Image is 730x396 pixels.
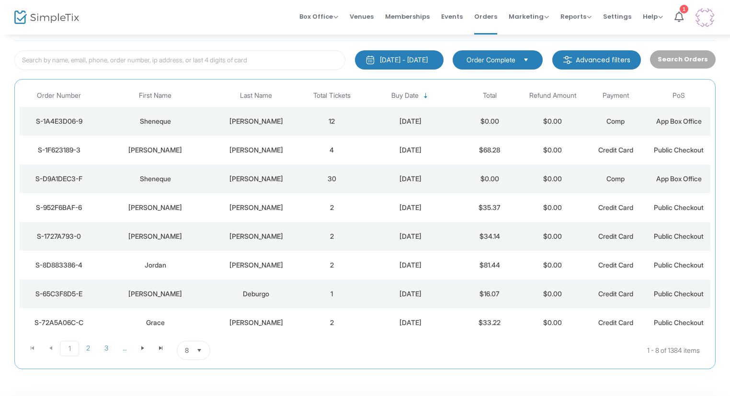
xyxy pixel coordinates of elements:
[37,92,81,100] span: Order Number
[134,341,152,355] span: Go to the next page
[101,203,210,212] div: Kathryn
[215,203,298,212] div: Phillips
[101,318,210,327] div: Grace
[680,5,688,13] div: 1
[643,12,663,21] span: Help
[22,145,96,155] div: S-1F623189-3
[552,50,641,70] m-button: Advanced filters
[101,260,210,270] div: Jordan
[366,116,456,126] div: 9/18/2025
[521,222,584,251] td: $0.00
[458,193,521,222] td: $35.37
[20,84,710,337] div: Data table
[115,341,134,355] span: Page 4
[365,55,375,65] img: monthly
[101,232,210,241] div: Dave
[521,164,584,193] td: $0.00
[654,318,704,326] span: Public Checkout
[598,203,633,211] span: Credit Card
[458,107,521,136] td: $0.00
[60,341,79,356] span: Page 1
[306,341,700,360] kendo-pager-info: 1 - 8 of 1384 items
[521,280,584,308] td: $0.00
[467,55,515,65] span: Order Complete
[240,92,272,100] span: Last Name
[563,55,572,65] img: filter
[355,50,444,70] button: [DATE] - [DATE]
[509,12,549,21] span: Marketing
[300,136,364,164] td: 4
[654,203,704,211] span: Public Checkout
[97,341,115,355] span: Page 3
[101,289,210,299] div: Shaunette
[458,222,521,251] td: $34.14
[521,193,584,222] td: $0.00
[22,289,96,299] div: S-65C3F8D5-E
[215,174,298,184] div: Bergman
[139,344,147,352] span: Go to the next page
[654,146,704,154] span: Public Checkout
[656,117,702,125] span: App Box Office
[22,203,96,212] div: S-952F6BAF-6
[22,260,96,270] div: S-8D883386-4
[157,344,165,352] span: Go to the last page
[14,50,345,70] input: Search by name, email, phone, order number, ip address, or last 4 digits of card
[519,55,533,65] button: Select
[673,92,685,100] span: PoS
[101,116,210,126] div: Sheneque
[215,232,298,241] div: Embry
[350,4,374,29] span: Venues
[441,4,463,29] span: Events
[300,107,364,136] td: 12
[22,116,96,126] div: S-1A4E3D06-9
[606,117,625,125] span: Comp
[458,251,521,280] td: $81.44
[521,308,584,337] td: $0.00
[521,107,584,136] td: $0.00
[458,164,521,193] td: $0.00
[521,251,584,280] td: $0.00
[299,12,338,21] span: Box Office
[215,145,298,155] div: Guyer
[654,290,704,298] span: Public Checkout
[366,174,456,184] div: 9/18/2025
[366,318,456,327] div: 9/18/2025
[366,145,456,155] div: 9/18/2025
[603,92,629,100] span: Payment
[101,174,210,184] div: Sheneque
[139,92,171,100] span: First Name
[654,261,704,269] span: Public Checkout
[458,84,521,107] th: Total
[656,175,702,183] span: App Box Office
[654,232,704,240] span: Public Checkout
[300,280,364,308] td: 1
[598,318,633,326] span: Credit Card
[391,92,419,100] span: Buy Date
[300,84,364,107] th: Total Tickets
[458,136,521,164] td: $68.28
[560,12,592,21] span: Reports
[300,164,364,193] td: 30
[474,4,497,29] span: Orders
[380,55,428,65] div: [DATE] - [DATE]
[22,232,96,241] div: S-1727A793-0
[366,289,456,299] div: 9/18/2025
[101,145,210,155] div: Courtney
[215,260,298,270] div: Simons
[366,232,456,241] div: 9/18/2025
[215,116,298,126] div: Bergman
[366,203,456,212] div: 9/18/2025
[521,136,584,164] td: $0.00
[598,261,633,269] span: Credit Card
[22,174,96,184] div: S-D9A1DEC3-F
[603,4,631,29] span: Settings
[422,92,430,100] span: Sortable
[215,318,298,327] div: Carter
[606,175,625,183] span: Comp
[300,193,364,222] td: 2
[152,341,170,355] span: Go to the last page
[79,341,97,355] span: Page 2
[458,280,521,308] td: $16.07
[215,289,298,299] div: Deburgo
[598,232,633,240] span: Credit Card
